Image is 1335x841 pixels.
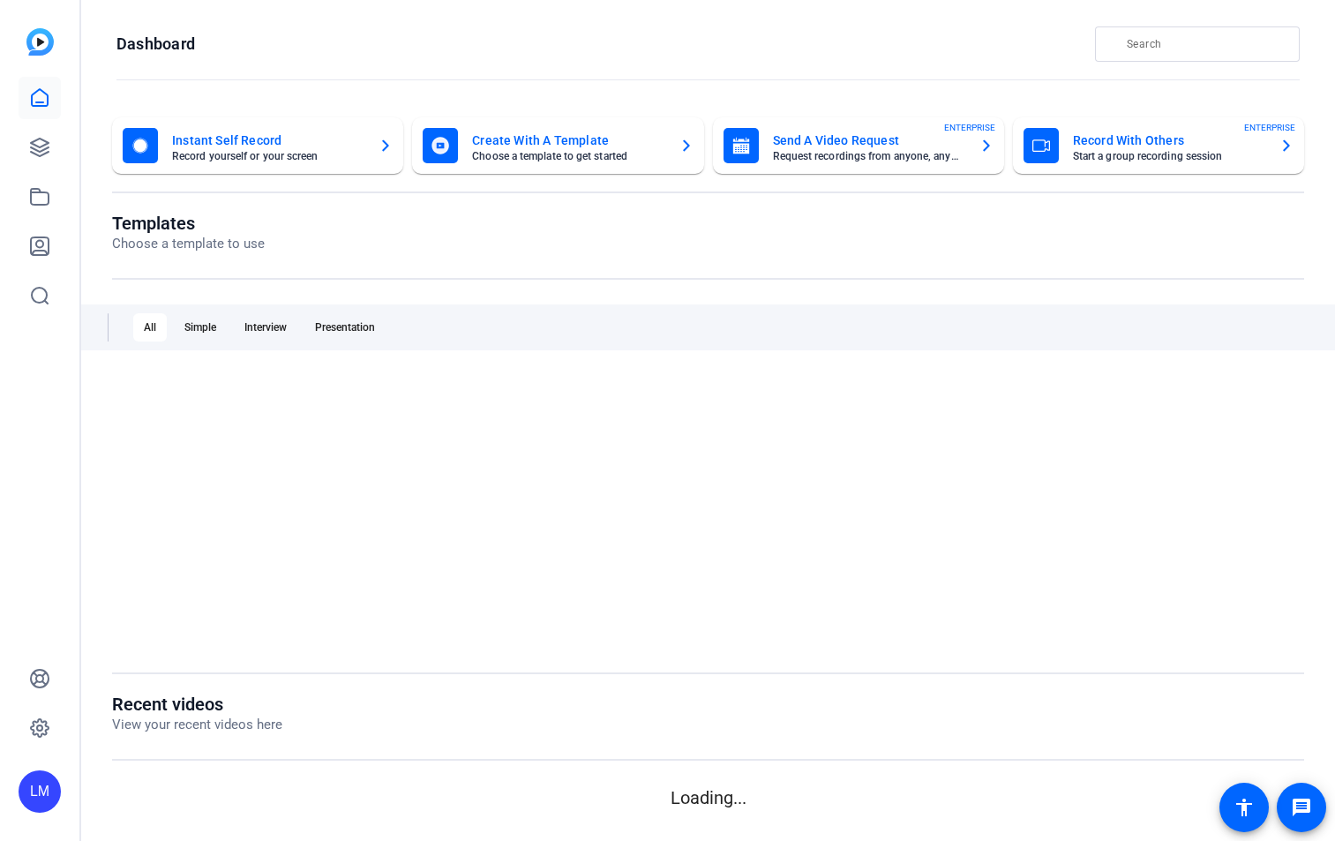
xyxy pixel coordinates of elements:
[1073,151,1265,161] mat-card-subtitle: Start a group recording session
[1244,121,1295,134] span: ENTERPRISE
[133,313,167,342] div: All
[944,121,995,134] span: ENTERPRISE
[1127,34,1286,55] input: Search
[773,130,965,151] mat-card-title: Send A Video Request
[1013,117,1304,174] button: Record With OthersStart a group recording sessionENTERPRISE
[304,313,386,342] div: Presentation
[172,151,364,161] mat-card-subtitle: Record yourself or your screen
[112,694,282,715] h1: Recent videos
[116,34,195,55] h1: Dashboard
[773,151,965,161] mat-card-subtitle: Request recordings from anyone, anywhere
[713,117,1004,174] button: Send A Video RequestRequest recordings from anyone, anywhereENTERPRISE
[1291,797,1312,818] mat-icon: message
[412,117,703,174] button: Create With A TemplateChoose a template to get started
[172,130,364,151] mat-card-title: Instant Self Record
[1234,797,1255,818] mat-icon: accessibility
[1073,130,1265,151] mat-card-title: Record With Others
[19,770,61,813] div: LM
[174,313,227,342] div: Simple
[112,785,1304,811] p: Loading...
[472,130,664,151] mat-card-title: Create With A Template
[234,313,297,342] div: Interview
[112,117,403,174] button: Instant Self RecordRecord yourself or your screen
[26,28,54,56] img: blue-gradient.svg
[112,234,265,254] p: Choose a template to use
[112,213,265,234] h1: Templates
[472,151,664,161] mat-card-subtitle: Choose a template to get started
[112,715,282,735] p: View your recent videos here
